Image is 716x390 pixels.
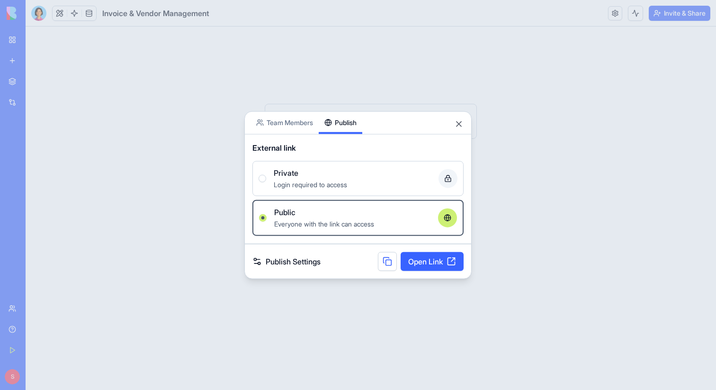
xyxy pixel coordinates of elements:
span: Everyone with the link can access [274,219,374,227]
span: Login required to access [274,180,347,188]
div: Access denied. Only Team Members and Managers can view the Vendor Request Form. [247,84,443,103]
button: Team Members [251,111,319,134]
button: PublicEveryone with the link can access [259,214,267,221]
span: External link [252,142,296,153]
span: Public [274,206,295,218]
span: Private [274,167,298,178]
a: Publish Settings [252,256,321,267]
a: Open Link [401,252,464,271]
button: PrivateLogin required to access [259,174,266,182]
button: Publish [319,111,362,134]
